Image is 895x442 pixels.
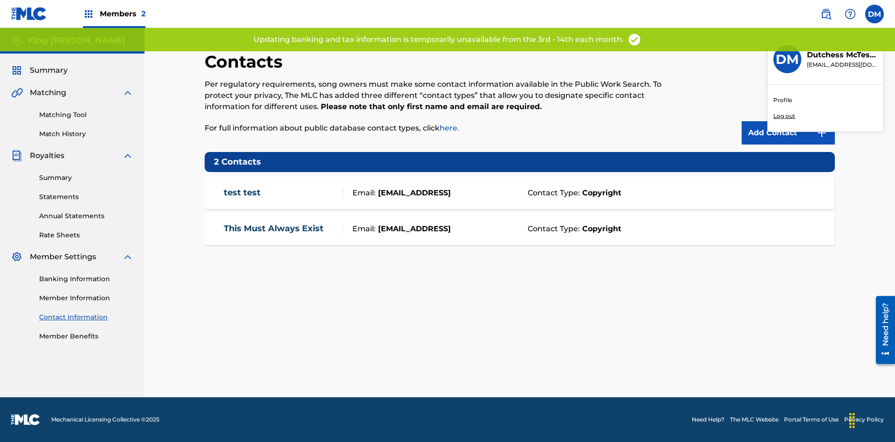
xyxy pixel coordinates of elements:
[39,274,133,284] a: Banking Information
[523,223,822,235] div: Contact Type:
[523,187,822,199] div: Contact Type:
[39,312,133,322] a: Contact Information
[30,65,68,76] span: Summary
[11,87,23,98] img: Matching
[83,8,94,20] img: Top Rightsholders
[205,51,287,72] h2: Contacts
[205,152,835,172] h5: 2 Contacts
[820,8,832,20] img: search
[224,223,324,234] a: This Must Always Exist
[39,173,133,183] a: Summary
[845,8,856,20] img: help
[816,127,827,138] img: 9d2ae6d4665cec9f34b9.svg
[39,192,133,202] a: Statements
[100,8,145,19] span: Members
[39,230,133,240] a: Rate Sheets
[807,61,878,69] p: dutchess.mctesterson@gmail.com
[321,102,542,111] strong: Please note that only first name and email are required.
[692,415,724,424] a: Need Help?
[39,293,133,303] a: Member Information
[11,251,22,262] img: Member Settings
[580,187,621,199] strong: Copyright
[11,414,40,425] img: logo
[773,96,792,104] a: Profile
[122,87,133,98] img: expand
[627,33,641,47] img: access
[205,79,690,112] p: Per regulatory requirements, song owners must make some contact information available in the Publ...
[440,124,459,132] a: here.
[343,187,523,199] div: Email:
[841,5,860,23] div: Help
[773,112,795,120] p: Log out
[254,34,624,45] p: Updating banking and tax information is temporarily unavailable from the 3rd - 14th each month.
[30,87,66,98] span: Matching
[776,51,799,68] h3: DM
[844,415,884,424] a: Privacy Policy
[39,110,133,120] a: Matching Tool
[376,187,451,199] strong: [EMAIL_ADDRESS]
[376,223,451,235] strong: [EMAIL_ADDRESS]
[141,9,145,18] span: 2
[817,5,835,23] a: Public Search
[30,150,64,161] span: Royalties
[39,331,133,341] a: Member Benefits
[730,415,778,424] a: The MLC Website
[742,121,835,145] a: Add Contact
[122,150,133,161] img: expand
[807,49,878,61] p: Dutchess McTesterson
[865,5,884,23] div: User Menu
[51,415,159,424] span: Mechanical Licensing Collective © 2025
[784,415,839,424] a: Portal Terms of Use
[30,251,96,262] span: Member Settings
[39,211,133,221] a: Annual Statements
[845,407,860,435] div: Drag
[343,223,523,235] div: Email:
[122,251,133,262] img: expand
[11,7,47,21] img: MLC Logo
[848,397,895,442] iframe: Chat Widget
[11,65,22,76] img: Summary
[205,123,690,134] p: For full information about public database contact types, click
[869,292,895,369] iframe: Resource Center
[11,150,22,161] img: Royalties
[580,223,621,235] strong: Copyright
[224,187,261,198] a: test test
[39,129,133,139] a: Match History
[11,65,68,76] a: SummarySummary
